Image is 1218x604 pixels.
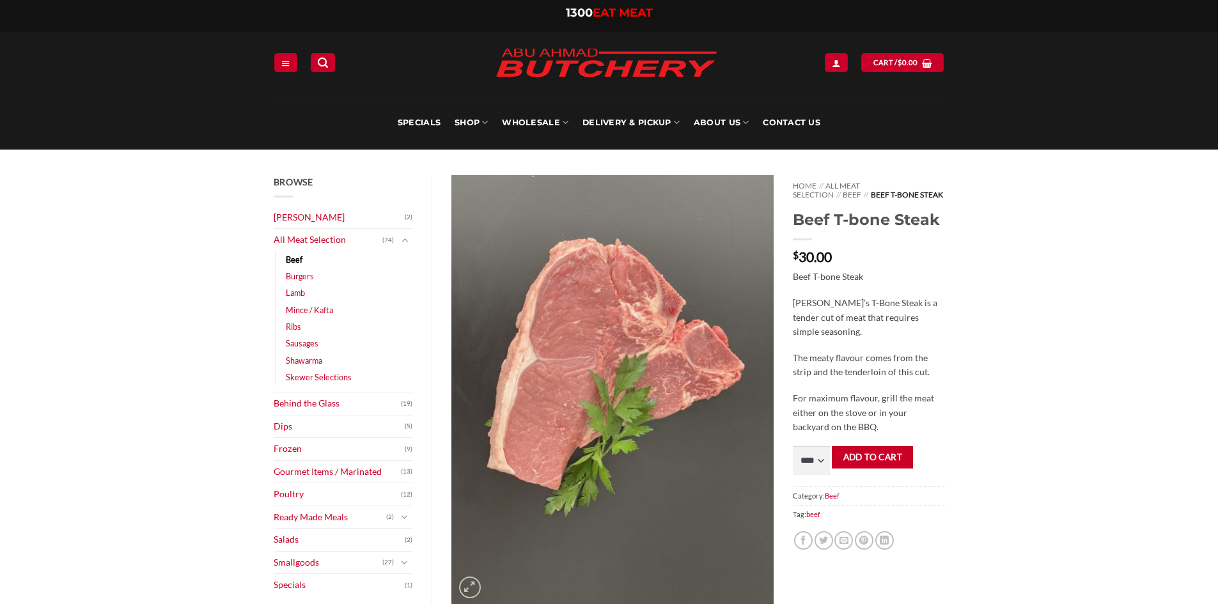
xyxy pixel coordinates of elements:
[793,296,944,339] p: [PERSON_NAME]’s T-Bone Steak is a tender cut of meat that requires simple seasoning.
[793,181,860,199] a: All Meat Selection
[793,250,799,260] span: $
[382,231,394,250] span: (74)
[864,190,868,199] span: //
[793,181,816,190] a: Home
[566,6,653,20] a: 1300EAT MEAT
[274,229,383,251] a: All Meat Selection
[405,208,412,227] span: (2)
[274,392,402,415] a: Behind the Glass
[274,506,387,529] a: Ready Made Meals
[286,318,301,335] a: Ribs
[286,268,314,284] a: Burgers
[274,206,405,229] a: [PERSON_NAME]
[582,96,680,150] a: Delivery & Pickup
[861,53,944,72] a: View cart
[405,440,412,459] span: (9)
[274,415,405,438] a: Dips
[793,486,944,505] span: Category:
[834,531,853,550] a: Email to a Friend
[793,249,832,265] bdi: 30.00
[401,485,412,504] span: (12)
[286,335,318,352] a: Sausages
[398,96,441,150] a: Specials
[793,210,944,229] h1: Beef T-bone Steak
[694,96,749,150] a: About Us
[397,510,412,524] button: Toggle
[401,394,412,414] span: (19)
[274,53,297,72] a: Menu
[274,176,313,187] span: Browse
[274,529,405,551] a: Salads
[843,190,861,199] a: Beef
[832,446,913,468] button: Add to cart
[793,505,944,523] span: Tag:
[405,417,412,436] span: (5)
[855,531,873,550] a: Pin on Pinterest
[815,531,833,550] a: Share on Twitter
[455,96,488,150] a: SHOP
[819,181,824,190] span: //
[386,507,394,527] span: (2)
[382,553,394,572] span: (27)
[397,233,412,247] button: Toggle
[286,284,305,301] a: Lamb
[274,574,405,596] a: Specials
[274,552,383,574] a: Smallgoods
[793,270,944,284] p: Beef T-bone Steak
[286,352,322,369] a: Shawarma
[873,57,918,68] span: Cart /
[401,462,412,481] span: (13)
[405,530,412,550] span: (2)
[793,351,944,380] p: The meaty flavour comes from the strip and the tenderloin of this cut.
[806,510,820,518] a: beef
[397,555,412,569] button: Toggle
[898,57,902,68] span: $
[593,6,653,20] span: EAT MEAT
[825,492,839,500] a: Beef
[825,53,848,72] a: Login
[286,302,333,318] a: Mince / Kafta
[485,40,728,88] img: Abu Ahmad Butchery
[566,6,593,20] span: 1300
[274,483,402,506] a: Poultry
[274,438,405,460] a: Frozen
[274,461,402,483] a: Gourmet Items / Marinated
[836,190,841,199] span: //
[502,96,568,150] a: Wholesale
[405,576,412,595] span: (1)
[875,531,894,550] a: Share on LinkedIn
[763,96,820,150] a: Contact Us
[459,577,481,598] a: Zoom
[898,58,918,66] bdi: 0.00
[793,391,944,435] p: For maximum flavour, grill the meat either on the stove or in your backyard on the BBQ.
[311,53,335,72] a: Search
[871,190,943,199] span: Beef T-bone Steak
[794,531,813,550] a: Share on Facebook
[286,251,302,268] a: Beef
[286,369,352,385] a: Skewer Selections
